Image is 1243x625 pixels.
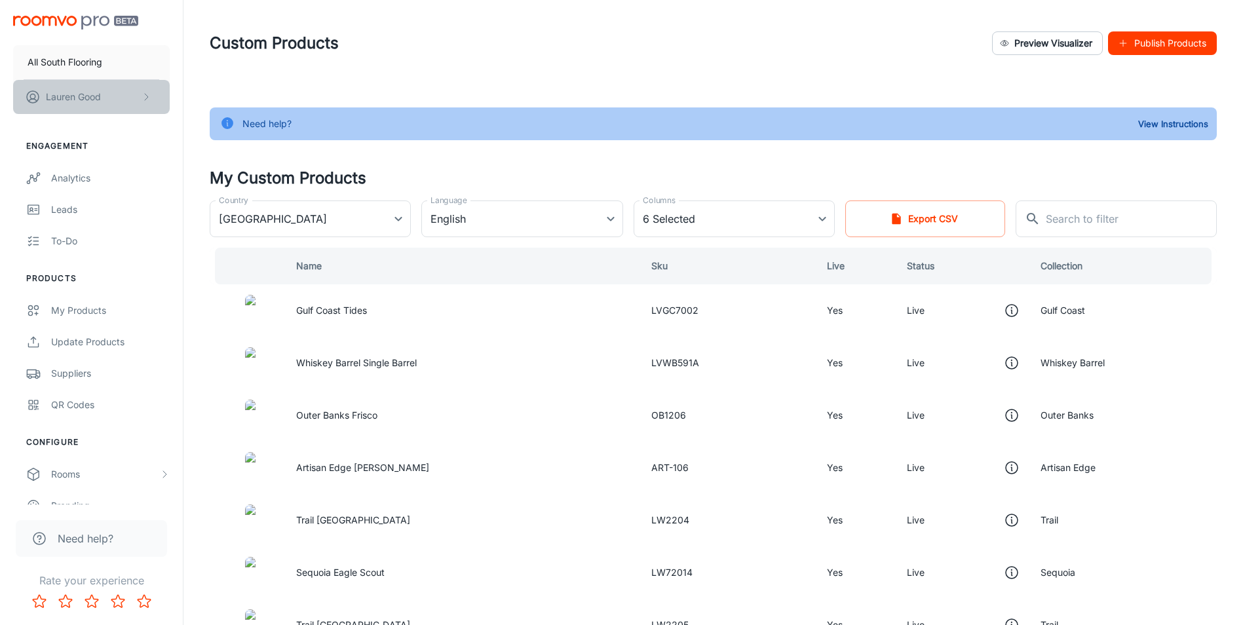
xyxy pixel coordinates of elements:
[641,442,816,494] td: ART-106
[816,337,896,389] td: Yes
[286,389,641,442] td: Outer Banks Frisco
[1030,337,1217,389] td: Whiskey Barrel
[286,442,641,494] td: Artisan Edge [PERSON_NAME]
[131,588,157,615] button: Rate 5 star
[634,200,835,237] div: 6 Selected
[58,531,113,546] span: Need help?
[816,546,896,599] td: Yes
[907,303,1020,318] div: Live
[51,171,170,185] div: Analytics
[286,546,641,599] td: Sequoia Eagle Scout
[1135,114,1212,134] button: View Instructions
[907,460,1020,476] div: Live
[46,90,101,104] p: Lauren Good
[1030,442,1217,494] td: Artisan Edge
[907,407,1020,423] div: Live
[1004,460,1020,476] svg: This product is in the visualizer
[51,303,170,318] div: My Products
[219,195,248,206] label: Country
[992,31,1103,55] button: Preview Visualizer
[210,31,339,55] h1: Custom Products
[907,512,1020,528] div: Live
[52,588,79,615] button: Rate 2 star
[816,442,896,494] td: Yes
[641,389,816,442] td: OB1206
[51,234,170,248] div: To-do
[1030,389,1217,442] td: Outer Banks
[1004,355,1020,371] svg: This product is in the visualizer
[286,284,641,337] td: Gulf Coast Tides
[1108,31,1217,55] button: Publish Products
[51,202,170,217] div: Leads
[430,195,467,206] label: Language
[1004,512,1020,528] svg: This product is in the visualizer
[816,389,896,442] td: Yes
[1030,494,1217,546] td: Trail
[1004,565,1020,580] svg: This product is in the visualizer
[1004,303,1020,318] svg: This product is in the visualizer
[641,248,816,284] th: Sku
[105,588,131,615] button: Rate 4 star
[286,494,641,546] td: Trail [GEOGRAPHIC_DATA]
[907,565,1020,580] div: Live
[51,499,170,513] div: Branding
[816,494,896,546] td: Yes
[13,16,138,29] img: Roomvo PRO Beta
[641,284,816,337] td: LVGC7002
[1004,407,1020,423] svg: This product is in the visualizer
[641,494,816,546] td: LW2204
[816,284,896,337] td: Yes
[641,337,816,389] td: LVWB591A
[13,80,170,114] button: Lauren Good
[10,573,172,588] p: Rate your experience
[907,355,1020,371] div: Live
[286,248,641,284] th: Name
[51,335,170,349] div: Update Products
[641,546,816,599] td: LW72014
[242,111,292,136] div: Need help?
[896,248,1030,284] th: Status
[845,200,1004,237] button: Export CSV
[1030,248,1217,284] th: Collection
[643,195,676,206] label: Columns
[28,55,102,69] p: All South Flooring
[51,398,170,412] div: QR Codes
[210,200,411,237] div: [GEOGRAPHIC_DATA]
[79,588,105,615] button: Rate 3 star
[26,588,52,615] button: Rate 1 star
[1030,284,1217,337] td: Gulf Coast
[286,337,641,389] td: Whiskey Barrel Single Barrel
[51,467,159,482] div: Rooms
[13,45,170,79] button: All South Flooring
[421,200,622,237] div: English
[1046,200,1217,237] input: Search to filter
[1030,546,1217,599] td: Sequoia
[210,166,1217,190] h4: My Custom Products
[51,366,170,381] div: Suppliers
[816,248,896,284] th: Live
